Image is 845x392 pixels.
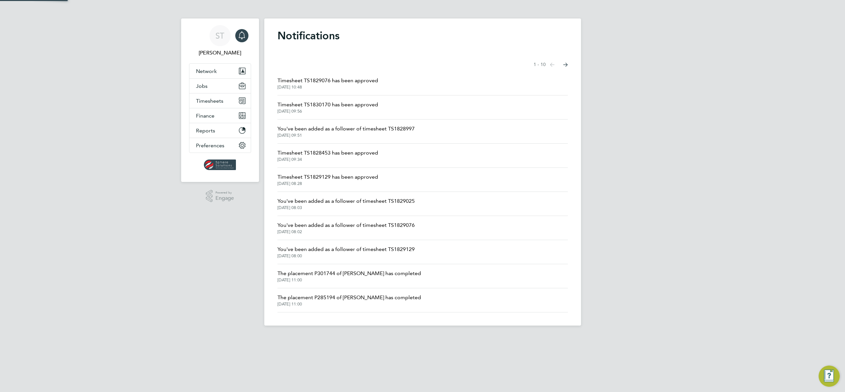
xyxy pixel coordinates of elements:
[277,133,415,138] span: [DATE] 09:51
[196,98,223,104] span: Timesheets
[277,77,378,85] span: Timesheet TS1829076 has been approved
[189,64,251,78] button: Network
[277,205,415,210] span: [DATE] 08:03
[277,101,378,109] span: Timesheet TS1830170 has been approved
[196,83,208,89] span: Jobs
[277,181,378,186] span: [DATE] 08:28
[277,125,415,138] a: You've been added as a follower of timesheet TS1828997[DATE] 09:51
[277,269,421,283] a: The placement P301744 of [PERSON_NAME] has completed[DATE] 11:00
[196,68,217,74] span: Network
[277,29,568,42] h1: Notifications
[277,85,378,90] span: [DATE] 10:48
[277,221,415,234] a: You've been added as a follower of timesheet TS1829076[DATE] 08:02
[189,49,251,57] span: Selin Thomas
[277,294,421,302] span: The placement P285194 of [PERSON_NAME] has completed
[277,109,378,114] span: [DATE] 09:56
[215,31,224,40] span: ST
[196,142,224,149] span: Preferences
[819,366,840,387] button: Engage Resource Center
[277,253,415,259] span: [DATE] 08:00
[215,196,234,201] span: Engage
[277,125,415,133] span: You've been added as a follower of timesheet TS1828997
[277,149,378,162] a: Timesheet TS1828453 has been approved[DATE] 09:34
[277,173,378,186] a: Timesheet TS1829129 has been approved[DATE] 08:28
[189,138,251,153] button: Preferences
[277,302,421,307] span: [DATE] 11:00
[277,101,378,114] a: Timesheet TS1830170 has been approved[DATE] 09:56
[189,123,251,138] button: Reports
[277,173,378,181] span: Timesheet TS1829129 has been approved
[189,25,251,57] a: ST[PERSON_NAME]
[215,190,234,196] span: Powered by
[534,58,568,71] nav: Select page of notifications list
[196,127,215,134] span: Reports
[189,79,251,93] button: Jobs
[277,149,378,157] span: Timesheet TS1828453 has been approved
[277,197,415,210] a: You've been added as a follower of timesheet TS1829025[DATE] 08:03
[277,245,415,259] a: You've been added as a follower of timesheet TS1829129[DATE] 08:00
[277,294,421,307] a: The placement P285194 of [PERSON_NAME] has completed[DATE] 11:00
[181,18,259,182] nav: Main navigation
[277,245,415,253] span: You've been added as a follower of timesheet TS1829129
[277,277,421,283] span: [DATE] 11:00
[277,269,421,277] span: The placement P301744 of [PERSON_NAME] has completed
[277,197,415,205] span: You've been added as a follower of timesheet TS1829025
[206,190,234,202] a: Powered byEngage
[277,77,378,90] a: Timesheet TS1829076 has been approved[DATE] 10:48
[277,221,415,229] span: You've been added as a follower of timesheet TS1829076
[277,229,415,234] span: [DATE] 08:02
[204,160,236,170] img: spheresolutions-logo-retina.png
[189,160,251,170] a: Go to home page
[189,108,251,123] button: Finance
[196,113,214,119] span: Finance
[534,61,546,68] span: 1 - 10
[277,157,378,162] span: [DATE] 09:34
[189,93,251,108] button: Timesheets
